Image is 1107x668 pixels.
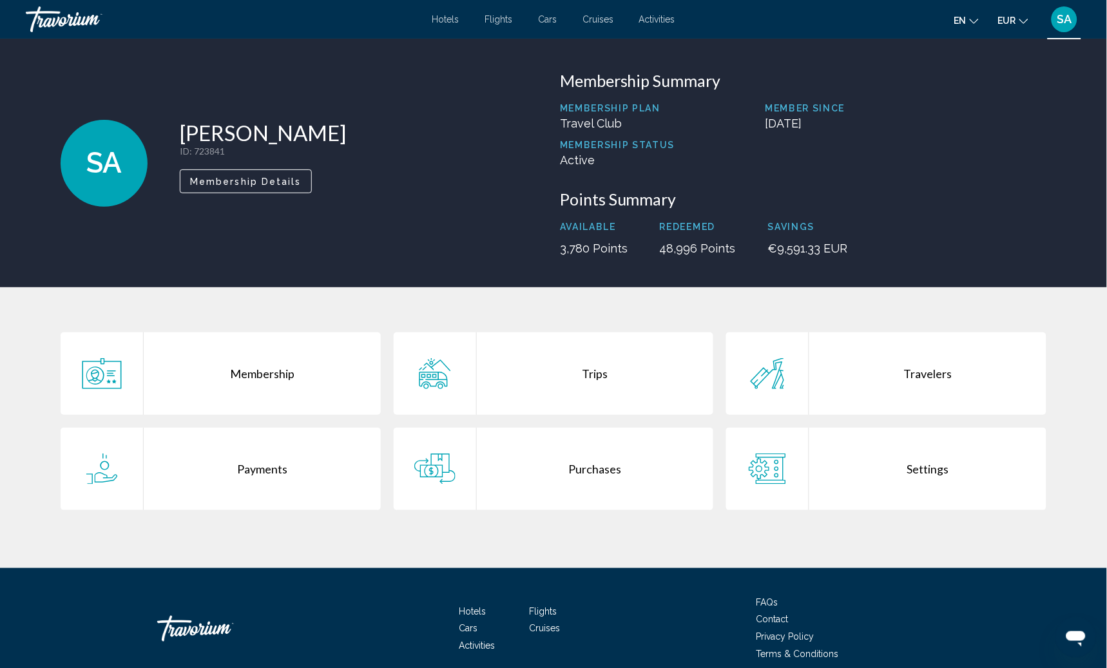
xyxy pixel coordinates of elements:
div: Purchases [477,428,714,510]
span: SA [86,146,122,180]
a: Trips [394,332,714,415]
a: Settings [726,428,1046,510]
button: Change currency [998,11,1028,30]
a: Privacy Policy [756,632,814,642]
p: Savings [768,222,848,232]
a: Contact [756,615,789,625]
p: : 723841 [180,146,346,157]
a: Cruises [582,14,613,24]
a: Terms & Conditions [756,649,839,660]
a: Flights [485,14,512,24]
a: Travorium [26,6,419,32]
a: FAQs [756,597,778,607]
a: Payments [61,428,381,510]
a: Purchases [394,428,714,510]
a: Membership [61,332,381,415]
p: 48,996 Points [660,242,736,255]
a: Travorium [157,609,286,648]
p: Redeemed [660,222,736,232]
a: Hotels [432,14,459,24]
a: Activities [459,641,496,651]
a: Cruises [530,624,561,634]
a: Hotels [459,606,486,616]
p: Travel Club [560,117,675,130]
div: Settings [809,428,1046,510]
p: 3,780 Points [560,242,628,255]
h1: [PERSON_NAME] [180,120,346,146]
button: Membership Details [180,169,312,193]
h3: Membership Summary [560,71,1046,90]
div: Travelers [809,332,1046,415]
a: Travelers [726,332,1046,415]
p: €9,591.33 EUR [768,242,848,255]
p: Member Since [765,103,1046,113]
p: Available [560,222,628,232]
a: Cars [459,624,478,634]
p: Active [560,153,675,167]
span: ID [180,146,189,157]
a: Cars [538,14,557,24]
div: Trips [477,332,714,415]
iframe: Button to launch messaging window [1055,616,1097,658]
div: Payments [144,428,381,510]
a: Membership Details [180,173,312,187]
h3: Points Summary [560,189,1046,209]
p: Membership Plan [560,103,675,113]
a: Activities [639,14,675,24]
span: en [954,15,967,26]
span: EUR [998,15,1016,26]
button: Change language [954,11,979,30]
span: SA [1057,13,1072,26]
p: Membership Status [560,140,675,150]
div: Membership [144,332,381,415]
a: Flights [530,606,557,616]
button: User Menu [1048,6,1081,33]
p: [DATE] [765,117,1046,130]
span: Membership Details [190,177,302,187]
